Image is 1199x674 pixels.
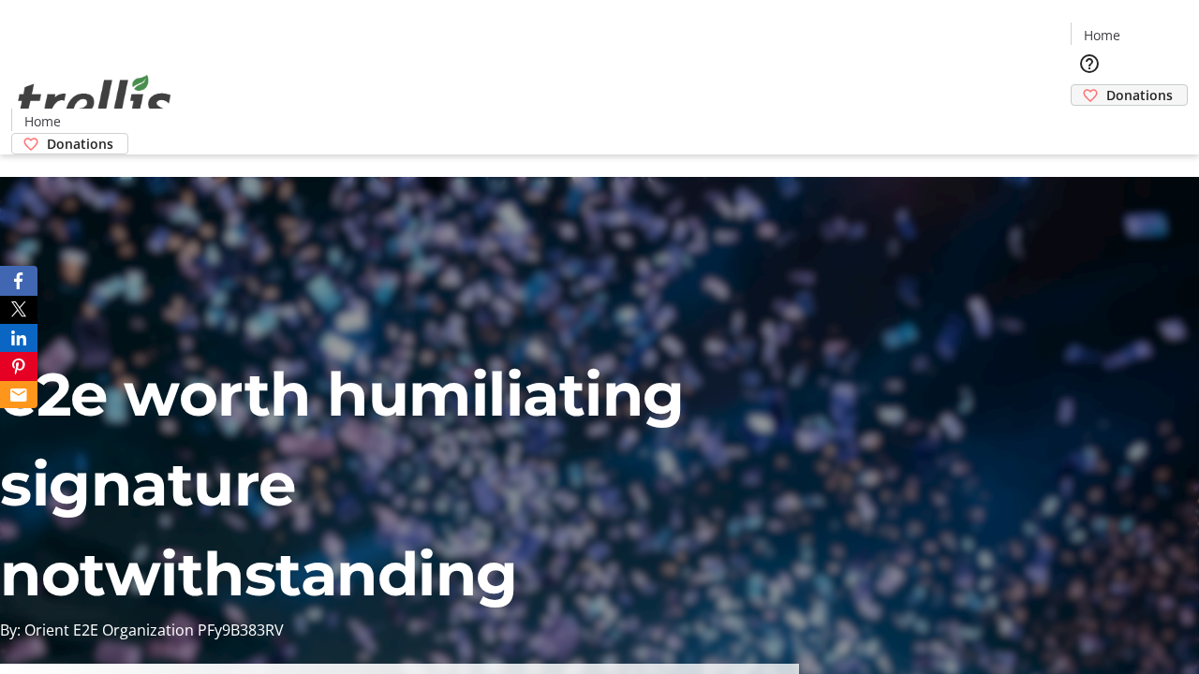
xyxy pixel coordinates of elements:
[12,111,72,131] a: Home
[24,111,61,131] span: Home
[1071,84,1188,106] a: Donations
[1071,45,1108,82] button: Help
[11,54,178,148] img: Orient E2E Organization PFy9B383RV's Logo
[1106,85,1173,105] span: Donations
[1072,25,1132,45] a: Home
[1071,106,1108,143] button: Cart
[47,134,113,154] span: Donations
[1084,25,1120,45] span: Home
[11,133,128,154] a: Donations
